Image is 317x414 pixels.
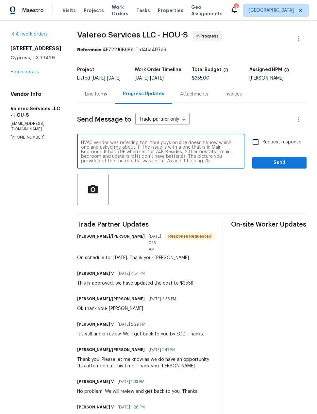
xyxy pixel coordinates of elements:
span: Valereo Services LLC - HOU-S [77,31,188,39]
span: [DATE] 7:25 AM [149,233,161,253]
span: [GEOGRAPHIC_DATA] [249,7,294,14]
span: [DATE] [92,76,105,81]
p: [PHONE_NUMBER] [10,135,61,140]
h5: Cypress, TX 77429 [10,54,61,61]
span: Send [258,159,301,167]
h5: Total Budget [192,67,221,72]
div: Invoices [224,91,242,97]
span: [DATE] [150,76,164,81]
span: Properties [158,7,183,14]
div: It’s still under review. We’ll get back to you by EOD. Thanks. [77,331,204,337]
span: [DATE] 2:55 PM [149,296,176,302]
h6: [PERSON_NAME] V [77,321,114,328]
div: Attachments [180,91,209,97]
div: 4F722J6B6B8JT-d48a497a9 [77,47,307,53]
span: Request response [262,139,301,146]
span: [DATE] 1:33 PM [118,378,144,385]
span: - [135,76,164,81]
span: Tasks [136,8,150,13]
span: Response Requested [166,233,214,240]
div: No problem. We will review and get back to you. Thanks. [77,388,198,395]
div: Line Items [85,91,107,97]
h6: [PERSON_NAME] V [77,378,114,385]
a: All work orders [10,32,48,37]
span: $355.00 [192,76,209,81]
h5: Project [77,67,94,72]
textarea: Hi [PERSON_NAME]! Could you please let me know what thermostat your HVAC vendor was referring to?... [81,140,241,163]
button: Send [252,157,307,169]
span: Work Orders [112,4,128,17]
span: [DATE] 1:28 PM [118,404,145,410]
h6: [PERSON_NAME]/[PERSON_NAME] [77,233,145,240]
div: Thank you. Please let me know as we do have an opportunity this afternoon at this time. Thank you... [77,356,215,369]
h2: [STREET_ADDRESS] [10,45,61,52]
h6: [PERSON_NAME] V [77,404,114,410]
a: Home details [10,70,39,74]
span: The hpm assigned to this work order. [284,67,289,76]
h5: Work Order Timeline [135,67,181,72]
span: Geo Assignments [191,4,223,17]
span: Projects [84,7,104,14]
h5: Assigned HPM [249,67,282,72]
span: In Progress [196,33,221,39]
b: Reference: [77,48,101,52]
h6: [PERSON_NAME]/[PERSON_NAME] [77,296,145,302]
h6: [PERSON_NAME] V [77,270,114,277]
span: [DATE] 1:47 PM [149,347,175,353]
span: On-site Worker Updates [231,221,307,228]
div: This is approved, we have updated the cost to $355!! [77,280,193,287]
h4: Vendor Info [10,91,61,97]
div: 3 [234,4,238,10]
span: Visits [62,7,76,14]
span: Send Message to [77,116,131,123]
span: Maestro [22,7,44,14]
span: [DATE] [135,76,148,81]
span: Listed [77,76,121,81]
div: Ok thank you- [PERSON_NAME] [77,305,180,312]
div: Trade partner only [135,114,190,125]
div: On schedule for [DATE]. Thank you- [PERSON_NAME] [77,255,215,261]
div: Progress Updates [123,91,164,97]
span: [DATE] 4:51 PM [118,270,145,277]
span: [DATE] 2:29 PM [118,321,145,328]
h5: Valereo Services LLC - HOU-S [10,105,61,118]
h6: [PERSON_NAME]/[PERSON_NAME] [77,347,145,353]
span: - [92,76,121,81]
div: [PERSON_NAME] [249,76,307,81]
span: The total cost of line items that have been proposed by Opendoor. This sum includes line items th... [223,67,228,76]
span: [DATE] [107,76,121,81]
p: [EMAIL_ADDRESS][DOMAIN_NAME] [10,121,61,132]
span: Trade Partner Updates [77,221,215,228]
